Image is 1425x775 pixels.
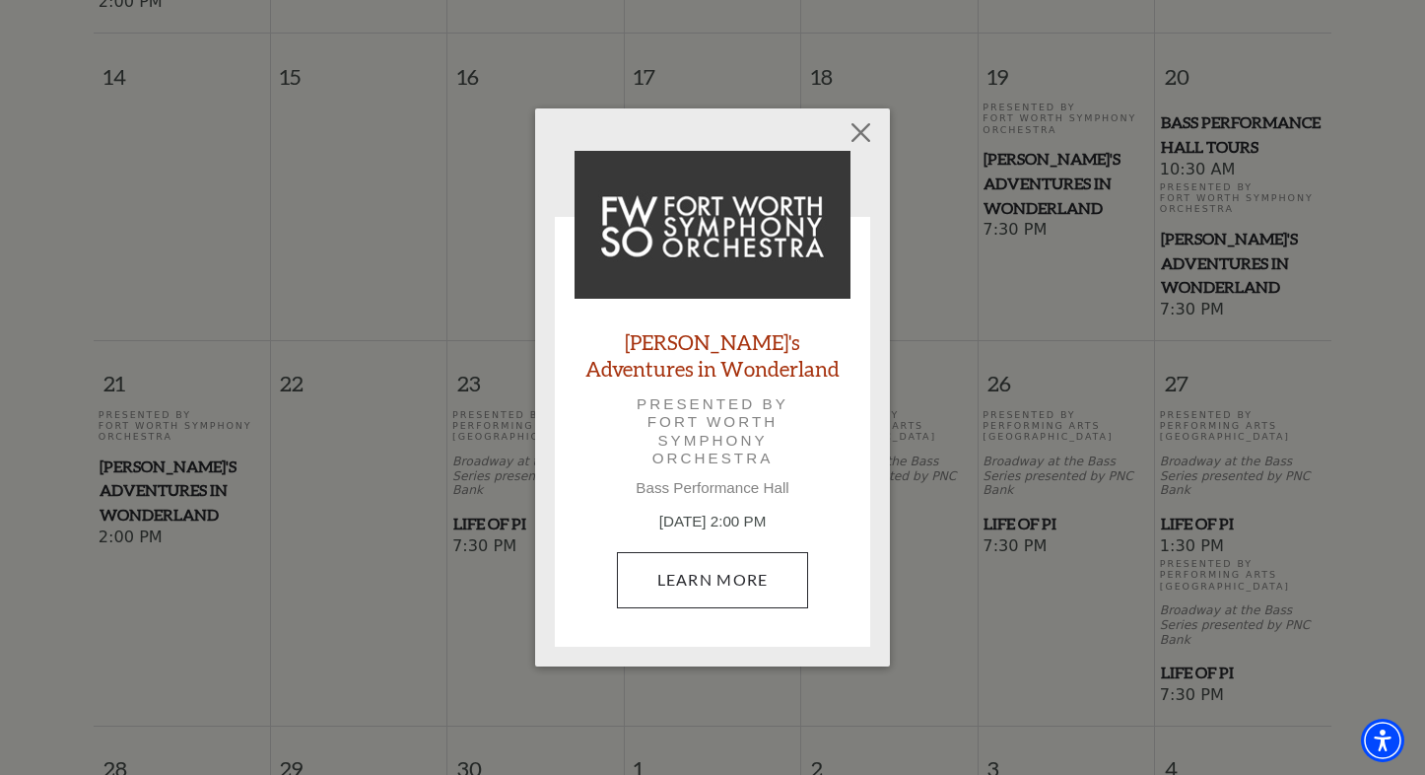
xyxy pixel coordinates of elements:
a: [PERSON_NAME]'s Adventures in Wonderland [575,328,850,382]
p: Bass Performance Hall [575,479,850,497]
p: [DATE] 2:00 PM [575,511,850,533]
img: Alice's Adventures in Wonderland [575,151,850,299]
button: Close [843,114,880,152]
p: Presented by Fort Worth Symphony Orchestra [602,395,823,467]
a: September 21, 2:00 PM Learn More [617,552,809,607]
div: Accessibility Menu [1361,719,1404,762]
